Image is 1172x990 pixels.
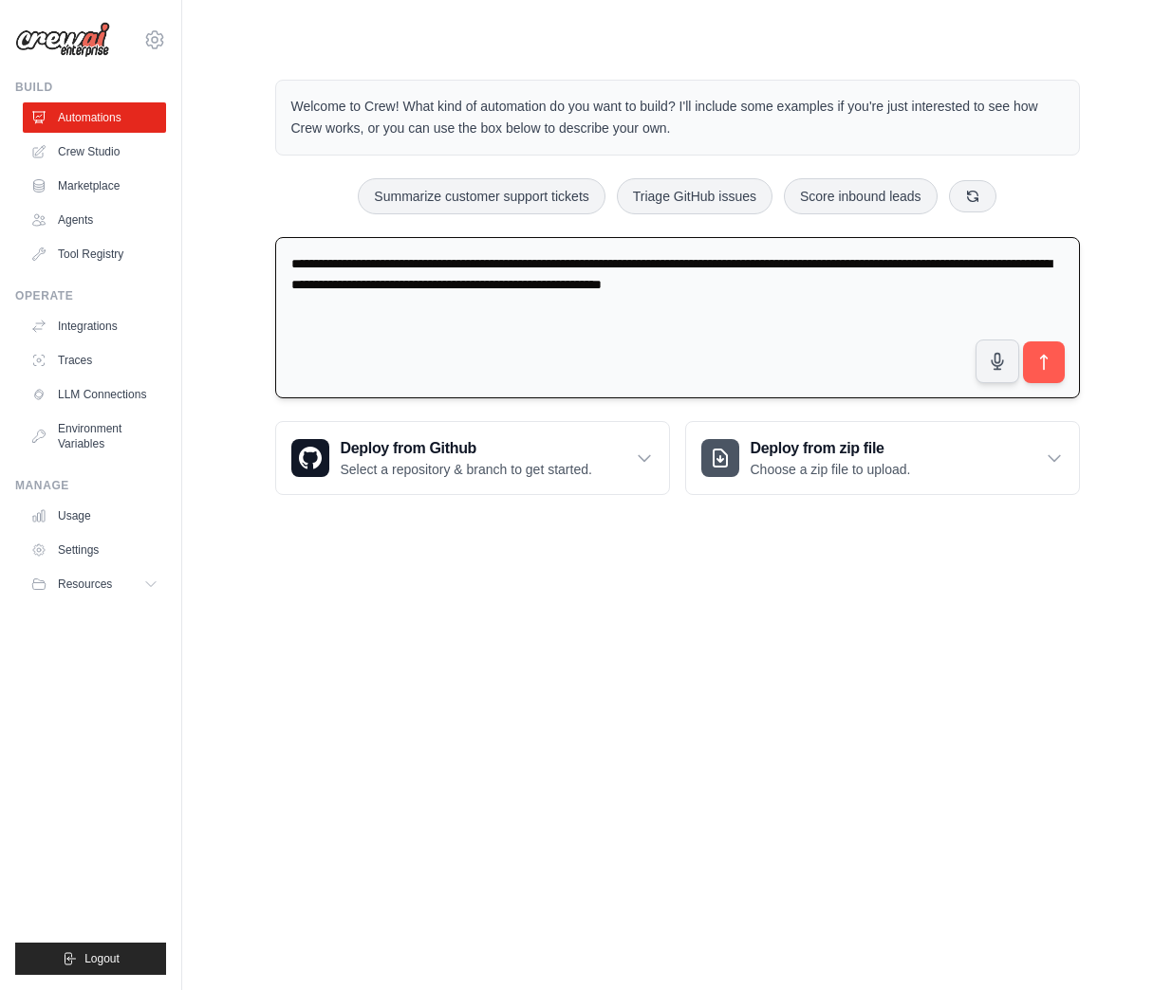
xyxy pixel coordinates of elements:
a: Tool Registry [23,239,166,269]
button: Resources [23,569,166,599]
button: Logout [15,943,166,975]
a: Marketplace [23,171,166,201]
button: Score inbound leads [784,178,938,214]
a: Crew Studio [23,137,166,167]
h3: Deploy from Github [341,437,592,460]
div: Manage [15,478,166,493]
a: Integrations [23,311,166,341]
div: Build [15,80,166,95]
img: Logo [15,22,110,58]
a: Settings [23,535,166,565]
span: Logout [84,951,120,966]
iframe: Chat Widget [1077,899,1172,990]
a: Traces [23,345,166,376]
a: Usage [23,501,166,531]
a: LLM Connections [23,379,166,410]
button: Triage GitHub issues [617,178,772,214]
h3: Deploy from zip file [751,437,911,460]
p: Choose a zip file to upload. [751,460,911,479]
a: Agents [23,205,166,235]
span: Resources [58,577,112,592]
p: Select a repository & branch to get started. [341,460,592,479]
a: Automations [23,102,166,133]
p: Welcome to Crew! What kind of automation do you want to build? I'll include some examples if you'... [291,96,1064,139]
button: Summarize customer support tickets [358,178,605,214]
div: Operate [15,288,166,303]
a: Environment Variables [23,413,166,459]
